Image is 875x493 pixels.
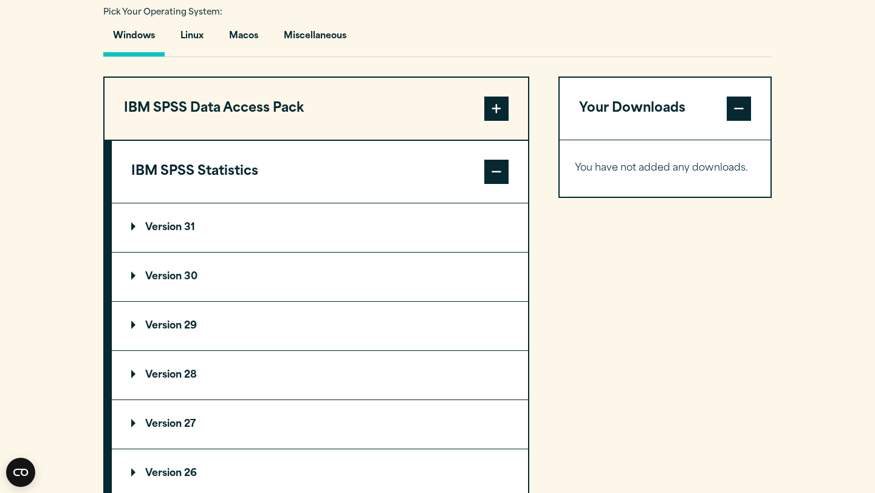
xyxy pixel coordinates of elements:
summary: Version 30 [112,253,528,301]
summary: Version 31 [112,203,528,252]
p: Version 29 [131,321,197,331]
button: IBM SPSS Statistics [112,141,528,203]
button: Windows [103,22,165,56]
summary: Version 28 [112,351,528,399]
span: Pick Your Operating System: [103,8,222,16]
button: Your Downloads [560,78,770,140]
div: Your Downloads [560,140,770,197]
p: Version 31 [131,223,195,233]
p: Version 30 [131,272,197,282]
p: Version 26 [131,469,197,478]
p: Version 28 [131,370,197,380]
summary: Version 29 [112,302,528,350]
button: Miscellaneous [274,22,356,56]
button: Linux [171,22,213,56]
button: Open CMP widget [6,458,35,487]
summary: Version 27 [112,400,528,449]
p: Version 27 [131,420,196,429]
button: Macos [219,22,268,56]
p: You have not added any downloads. [575,160,755,177]
button: IBM SPSS Data Access Pack [105,78,528,140]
